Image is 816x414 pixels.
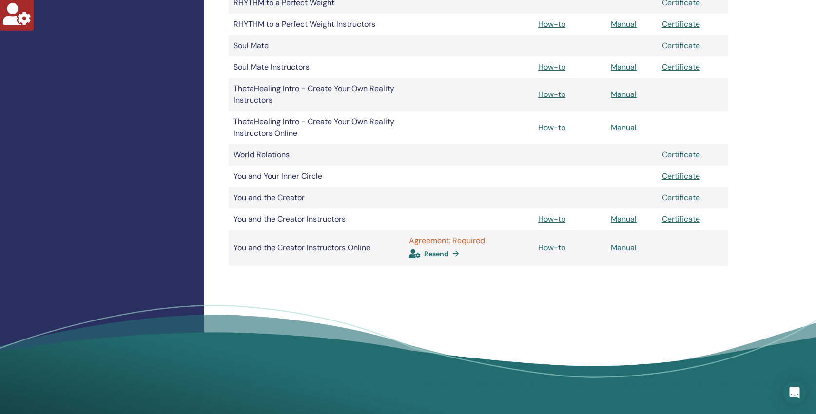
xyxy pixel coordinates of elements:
td: You and the Creator [229,187,404,208]
a: How-to [538,89,565,99]
a: Manual [611,89,637,99]
td: You and the Creator Instructors [229,208,404,230]
a: How-to [538,62,565,72]
div: Open Intercom Messenger [783,381,806,404]
td: Soul Mate Instructors [229,56,404,78]
a: Resend [409,246,529,261]
a: Certificate [662,192,700,203]
a: Certificate [662,150,700,160]
a: How-to [538,19,565,29]
a: Manual [611,62,637,72]
a: Manual [611,243,637,253]
a: How-to [538,122,565,132]
td: You and Your Inner Circle [229,166,404,187]
td: Soul Mate [229,35,404,56]
a: Manual [611,19,637,29]
td: RHYTHM to a Perfect Weight Instructors [229,14,404,35]
td: You and the Creator Instructors Online [229,230,404,266]
a: How-to [538,243,565,253]
a: How-to [538,214,565,224]
a: Certificate [662,62,700,72]
a: Manual [611,122,637,132]
a: Certificate [662,40,700,51]
a: Certificate [662,19,700,29]
td: ThetaHealing Intro - Create Your Own Reality Instructors [229,78,404,111]
td: World Relations [229,144,404,166]
a: Certificate [662,214,700,224]
a: Manual [611,214,637,224]
a: Agreement: Required [409,235,529,246]
a: Certificate [662,171,700,181]
td: ThetaHealing Intro - Create Your Own Reality Instructors Online [229,111,404,144]
span: Resend [424,249,448,258]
